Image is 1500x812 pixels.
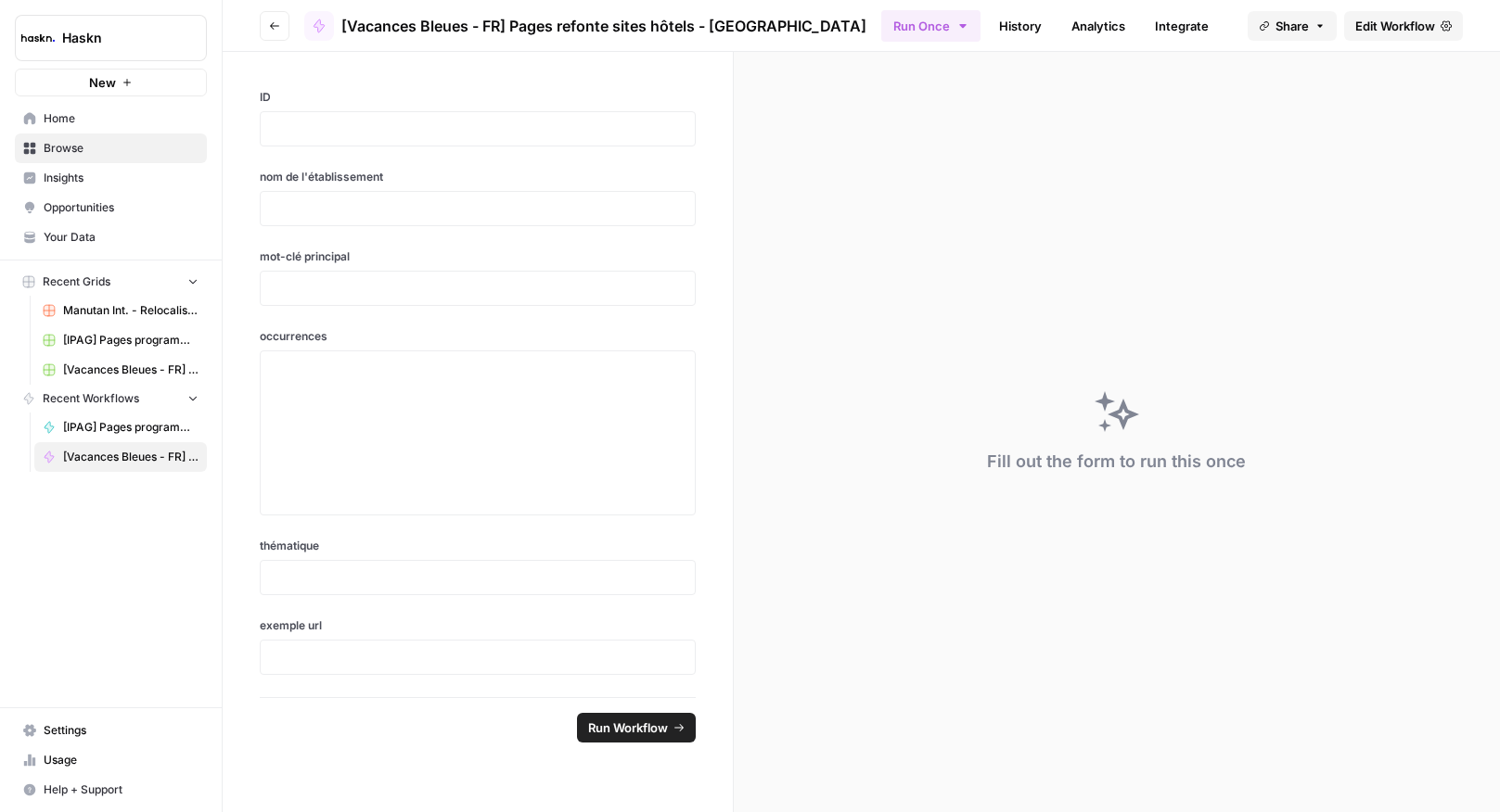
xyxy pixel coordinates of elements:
[15,69,207,96] button: New
[15,133,207,163] a: Browse
[44,140,199,157] span: Browse
[1355,17,1435,35] span: Edit Workflow
[44,752,199,768] span: Usage
[304,11,866,41] a: [Vacances Bleues - FR] Pages refonte sites hôtels - [GEOGRAPHIC_DATA]
[44,170,199,186] span: Insights
[1248,11,1337,41] button: Share
[15,775,207,805] button: Help + Support
[34,355,207,385] a: [Vacances Bleues - FR] Pages refonte sites hôtels - [GEOGRAPHIC_DATA]
[1276,17,1309,35] span: Share
[988,11,1053,41] a: History
[34,442,207,472] a: [Vacances Bleues - FR] Pages refonte sites hôtels - [GEOGRAPHIC_DATA]
[34,412,207,442] a: [IPAG] Pages programmes
[15,163,207,193] a: Insights
[1144,11,1220,41] a: Integrate
[34,325,207,355] a: [IPAG] Pages programmes Grid
[44,781,199,798] span: Help + Support
[15,222,207,252] a: Your Data
[260,538,696,554] label: thématique
[63,362,199,378] span: [Vacances Bleues - FR] Pages refonte sites hôtels - [GEOGRAPHIC_DATA]
[43,273,110,290] span: Recent Grids
[987,449,1246,475] div: Fill out the form to run this once
[44,199,199,216] span: Opportunities
[43,390,139,407] span: Recent Workflows
[260,89,696,106] label: ID
[44,722,199,739] span: Settings
[34,296,207,325] a: Manutan Int. - Relocalisation kit SEO Grid
[1060,11,1136,41] a: Analytics
[15,15,207,61] button: Workspace: Haskn
[260,169,696,185] label: nom de l'établissement
[44,110,199,127] span: Home
[63,332,199,349] span: [IPAG] Pages programmes Grid
[260,328,696,345] label: occurrences
[260,248,696,265] label: mot-clé principal
[21,21,55,55] img: Haskn Logo
[15,716,207,745] a: Settings
[44,229,199,246] span: Your Data
[15,745,207,775] a: Usage
[577,713,696,742] button: Run Workflow
[63,419,199,436] span: [IPAG] Pages programmes
[15,385,207,412] button: Recent Workflows
[1344,11,1463,41] a: Edit Workflow
[62,29,174,47] span: Haskn
[588,718,668,737] span: Run Workflow
[260,617,696,634] label: exemple url
[15,104,207,133] a: Home
[881,10,981,42] button: Run Once
[341,15,866,37] span: [Vacances Bleues - FR] Pages refonte sites hôtels - [GEOGRAPHIC_DATA]
[89,73,116,92] span: New
[63,449,199,465] span: [Vacances Bleues - FR] Pages refonte sites hôtels - [GEOGRAPHIC_DATA]
[15,268,207,296] button: Recent Grids
[63,302,199,319] span: Manutan Int. - Relocalisation kit SEO Grid
[15,193,207,222] a: Opportunities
